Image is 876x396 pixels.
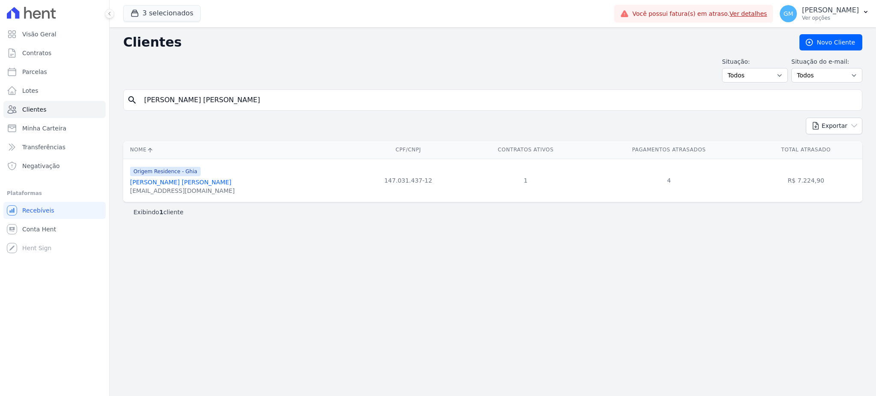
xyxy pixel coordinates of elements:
[3,157,106,174] a: Negativação
[3,202,106,219] a: Recebíveis
[22,124,66,133] span: Minha Carteira
[22,49,51,57] span: Contratos
[123,141,353,159] th: Nome
[130,186,235,195] div: [EMAIL_ADDRESS][DOMAIN_NAME]
[588,141,749,159] th: Pagamentos Atrasados
[22,86,38,95] span: Lotes
[22,143,65,151] span: Transferências
[22,68,47,76] span: Parcelas
[159,209,163,216] b: 1
[353,159,463,202] td: 147.031.437-12
[7,188,102,198] div: Plataformas
[22,105,46,114] span: Clientes
[806,118,862,134] button: Exportar
[3,101,106,118] a: Clientes
[463,141,589,159] th: Contratos Ativos
[22,162,60,170] span: Negativação
[3,44,106,62] a: Contratos
[802,6,859,15] p: [PERSON_NAME]
[588,159,749,202] td: 4
[773,2,876,26] button: GM [PERSON_NAME] Ver opções
[463,159,589,202] td: 1
[130,167,201,176] span: Origem Residence - Ghia
[133,208,183,216] p: Exibindo cliente
[791,57,862,66] label: Situação do e-mail:
[784,11,793,17] span: GM
[632,9,767,18] span: Você possui fatura(s) em atraso.
[722,57,788,66] label: Situação:
[22,206,54,215] span: Recebíveis
[3,120,106,137] a: Minha Carteira
[730,10,767,17] a: Ver detalhes
[353,141,463,159] th: CPF/CNPJ
[3,63,106,80] a: Parcelas
[3,82,106,99] a: Lotes
[3,26,106,43] a: Visão Geral
[123,5,201,21] button: 3 selecionados
[130,179,231,186] a: [PERSON_NAME] [PERSON_NAME]
[22,225,56,233] span: Conta Hent
[22,30,56,38] span: Visão Geral
[802,15,859,21] p: Ver opções
[3,221,106,238] a: Conta Hent
[127,95,137,105] i: search
[749,141,862,159] th: Total Atrasado
[3,139,106,156] a: Transferências
[749,159,862,202] td: R$ 7.224,90
[123,35,786,50] h2: Clientes
[139,92,858,109] input: Buscar por nome, CPF ou e-mail
[799,34,862,50] a: Novo Cliente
